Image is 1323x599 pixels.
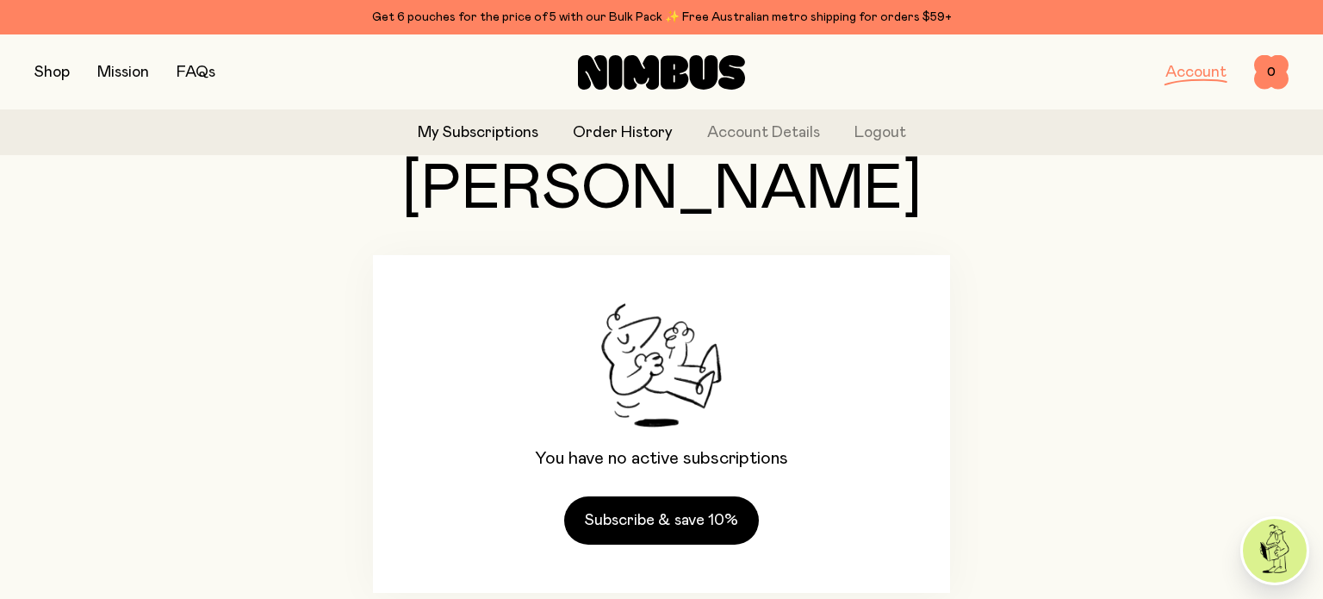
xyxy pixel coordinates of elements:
[1254,55,1289,90] button: 0
[564,496,759,545] a: Subscribe & save 10%
[707,122,820,145] a: Account Details
[1165,65,1227,80] a: Account
[373,97,950,221] h1: Hola, [PERSON_NAME]
[177,65,215,80] a: FAQs
[34,7,1289,28] div: Get 6 pouches for the price of 5 with our Bulk Pack ✨ Free Australian metro shipping for orders $59+
[573,122,673,145] a: Order History
[854,122,906,145] button: Logout
[418,122,538,145] a: My Subscriptions
[535,448,788,469] p: You have no active subscriptions
[1243,519,1307,583] img: agent
[97,65,149,80] a: Mission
